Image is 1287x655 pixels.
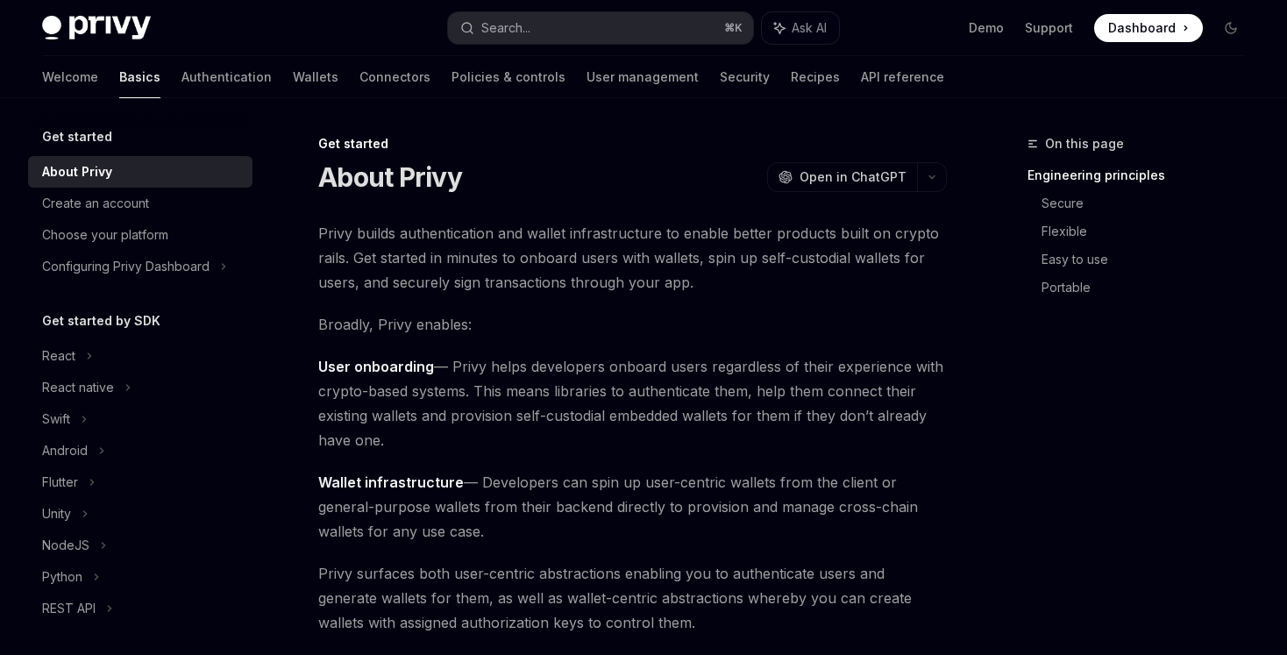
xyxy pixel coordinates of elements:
a: Support [1025,19,1073,37]
div: Android [42,440,88,461]
span: On this page [1045,133,1124,154]
div: React [42,345,75,367]
button: Search...⌘K [448,12,754,44]
span: Privy builds authentication and wallet infrastructure to enable better products built on crypto r... [318,221,947,295]
a: Easy to use [1042,246,1259,274]
a: Welcome [42,56,98,98]
button: Ask AI [762,12,839,44]
img: dark logo [42,16,151,40]
a: User management [587,56,699,98]
strong: Wallet infrastructure [318,473,464,491]
strong: User onboarding [318,358,434,375]
a: Wallets [293,56,338,98]
span: Open in ChatGPT [800,168,907,186]
a: Secure [1042,189,1259,217]
div: Swift [42,409,70,430]
a: Recipes [791,56,840,98]
a: Connectors [359,56,430,98]
button: Toggle dark mode [1217,14,1245,42]
a: Policies & controls [452,56,565,98]
a: Choose your platform [28,219,252,251]
a: Demo [969,19,1004,37]
div: Configuring Privy Dashboard [42,256,210,277]
h5: Get started [42,126,112,147]
h1: About Privy [318,161,462,193]
span: ⌘ K [724,21,743,35]
button: Open in ChatGPT [767,162,917,192]
a: Basics [119,56,160,98]
div: Unity [42,503,71,524]
span: — Developers can spin up user-centric wallets from the client or general-purpose wallets from the... [318,470,947,544]
div: Create an account [42,193,149,214]
h5: Get started by SDK [42,310,160,331]
span: Ask AI [792,19,827,37]
a: About Privy [28,156,252,188]
span: Broadly, Privy enables: [318,312,947,337]
div: Choose your platform [42,224,168,246]
div: React native [42,377,114,398]
a: Engineering principles [1027,161,1259,189]
div: Search... [481,18,530,39]
a: Authentication [181,56,272,98]
div: About Privy [42,161,112,182]
a: Create an account [28,188,252,219]
a: Dashboard [1094,14,1203,42]
div: NodeJS [42,535,89,556]
div: REST API [42,598,96,619]
a: Flexible [1042,217,1259,246]
div: Flutter [42,472,78,493]
a: Portable [1042,274,1259,302]
div: Python [42,566,82,587]
span: Privy surfaces both user-centric abstractions enabling you to authenticate users and generate wal... [318,561,947,635]
span: Dashboard [1108,19,1176,37]
span: — Privy helps developers onboard users regardless of their experience with crypto-based systems. ... [318,354,947,452]
a: Security [720,56,770,98]
a: API reference [861,56,944,98]
div: Get started [318,135,947,153]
